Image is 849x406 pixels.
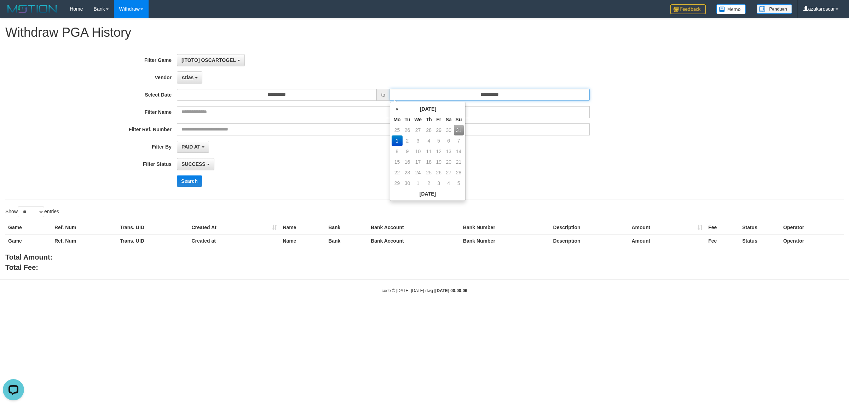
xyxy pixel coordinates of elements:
[757,4,792,14] img: panduan.png
[670,4,706,14] img: Feedback.jpg
[454,114,464,125] th: Su
[412,178,424,188] td: 1
[392,157,402,167] td: 15
[550,221,629,234] th: Description
[5,221,52,234] th: Game
[392,146,402,157] td: 8
[629,221,705,234] th: Amount
[5,253,52,261] b: Total Amount:
[424,178,434,188] td: 2
[434,178,444,188] td: 3
[403,114,412,125] th: Tu
[434,167,444,178] td: 26
[444,167,454,178] td: 27
[435,288,467,293] strong: [DATE] 00:00:06
[117,221,189,234] th: Trans. UID
[177,158,214,170] button: SUCCESS
[392,167,402,178] td: 22
[780,221,844,234] th: Operator
[444,178,454,188] td: 4
[403,125,412,135] td: 26
[376,89,390,101] span: to
[460,234,550,247] th: Bank Number
[412,157,424,167] td: 17
[177,175,202,187] button: Search
[280,221,325,234] th: Name
[705,221,739,234] th: Fee
[424,146,434,157] td: 11
[424,157,434,167] td: 18
[403,104,454,114] th: [DATE]
[392,135,402,146] td: 1
[52,234,117,247] th: Ref. Num
[392,125,402,135] td: 25
[177,71,202,83] button: Atlas
[412,146,424,157] td: 10
[739,234,780,247] th: Status
[368,221,460,234] th: Bank Account
[434,135,444,146] td: 5
[392,104,402,114] th: «
[412,114,424,125] th: We
[325,234,368,247] th: Bank
[705,234,739,247] th: Fee
[5,4,59,14] img: MOTION_logo.png
[177,141,209,153] button: PAID AT
[117,234,189,247] th: Trans. UID
[424,135,434,146] td: 4
[550,234,629,247] th: Description
[189,234,280,247] th: Created at
[412,125,424,135] td: 27
[181,75,194,80] span: Atlas
[412,135,424,146] td: 3
[434,146,444,157] td: 12
[780,234,844,247] th: Operator
[434,125,444,135] td: 29
[392,188,463,199] th: [DATE]
[5,234,52,247] th: Game
[629,234,705,247] th: Amount
[392,178,402,188] td: 29
[5,25,844,40] h1: Withdraw PGA History
[460,221,550,234] th: Bank Number
[739,221,780,234] th: Status
[3,3,24,24] button: Open LiveChat chat widget
[424,125,434,135] td: 28
[454,135,464,146] td: 7
[382,288,467,293] small: code © [DATE]-[DATE] dwg |
[454,146,464,157] td: 14
[403,157,412,167] td: 16
[444,157,454,167] td: 20
[454,157,464,167] td: 21
[392,114,402,125] th: Mo
[444,146,454,157] td: 13
[189,221,280,234] th: Created At
[181,57,236,63] span: [ITOTO] OSCARTOGEL
[177,54,245,66] button: [ITOTO] OSCARTOGEL
[434,157,444,167] td: 19
[424,167,434,178] td: 25
[412,167,424,178] td: 24
[181,161,206,167] span: SUCCESS
[403,167,412,178] td: 23
[444,135,454,146] td: 6
[325,221,368,234] th: Bank
[403,178,412,188] td: 30
[454,125,464,135] td: 31
[444,125,454,135] td: 30
[403,135,412,146] td: 2
[424,114,434,125] th: Th
[444,114,454,125] th: Sa
[368,234,460,247] th: Bank Account
[181,144,200,150] span: PAID AT
[5,207,59,217] label: Show entries
[716,4,746,14] img: Button%20Memo.svg
[280,234,325,247] th: Name
[5,263,38,271] b: Total Fee:
[434,114,444,125] th: Fr
[454,167,464,178] td: 28
[18,207,44,217] select: Showentries
[403,146,412,157] td: 9
[454,178,464,188] td: 5
[52,221,117,234] th: Ref. Num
